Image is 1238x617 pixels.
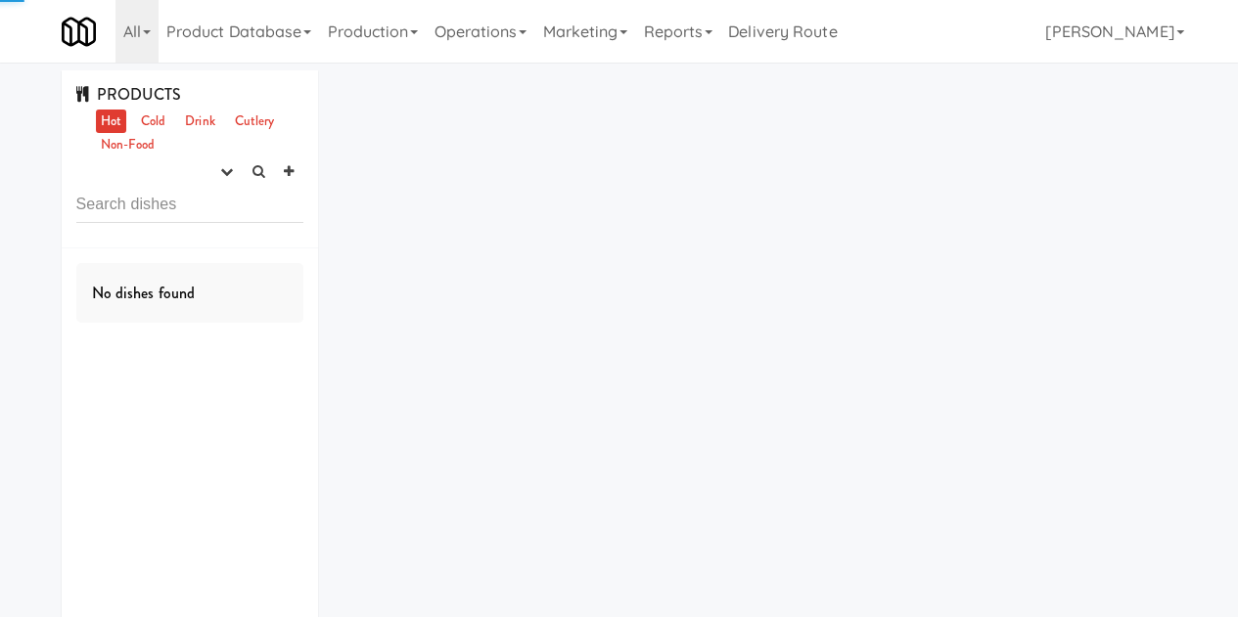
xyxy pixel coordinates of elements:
[136,110,170,134] a: Cold
[96,133,160,157] a: Non-Food
[180,110,220,134] a: Drink
[230,110,280,134] a: Cutlery
[62,15,96,49] img: Micromart
[96,110,126,134] a: Hot
[76,187,304,223] input: Search dishes
[76,263,304,324] div: No dishes found
[76,83,182,106] span: PRODUCTS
